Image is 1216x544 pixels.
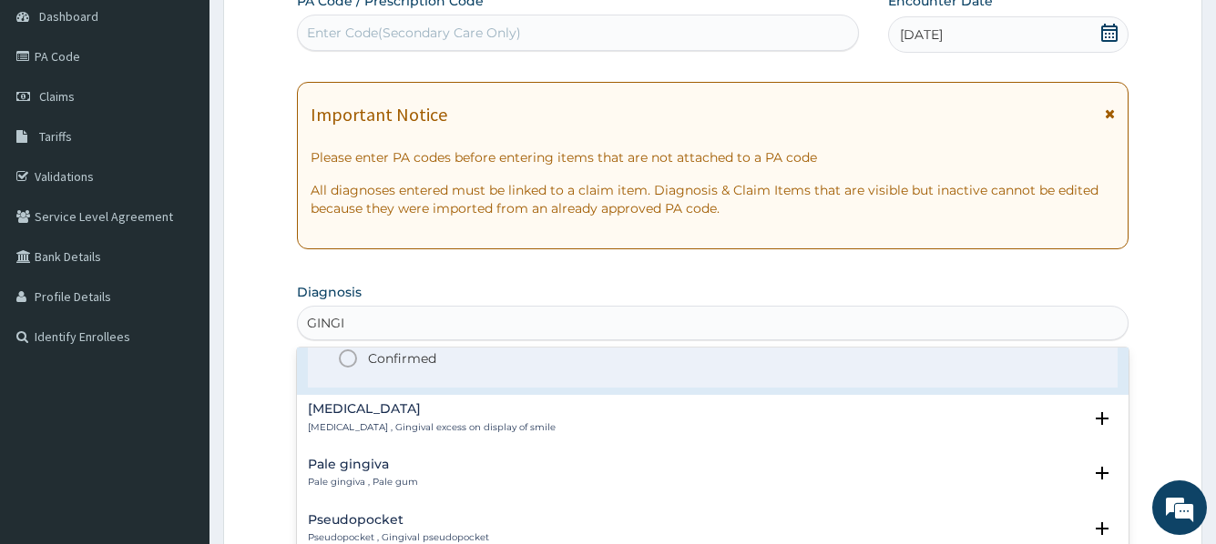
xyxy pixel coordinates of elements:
div: Minimize live chat window [299,9,342,53]
p: Pseudopocket , Gingival pseudopocket [308,531,489,544]
div: Enter Code(Secondary Care Only) [307,24,521,42]
textarea: Type your message and hit 'Enter' [9,356,347,419]
h4: [MEDICAL_DATA] [308,402,556,416]
h1: Important Notice [311,105,447,125]
img: d_794563401_company_1708531726252_794563401 [34,91,74,136]
p: Pale gingiva , Pale gum [308,476,418,489]
i: open select status [1091,408,1113,429]
p: Confirmed [368,349,436,368]
label: Diagnosis [297,283,362,301]
i: open select status [1091,518,1113,539]
p: [MEDICAL_DATA] , Gingival excess on display of smile [308,421,556,434]
span: Tariffs [39,128,72,145]
h4: Pale gingiva [308,458,418,471]
p: All diagnoses entered must be linked to a claim item. Diagnosis & Claim Items that are visible bu... [311,181,1114,217]
h4: Pseudopocket [308,513,489,527]
span: [DATE] [900,25,943,44]
div: Chat with us now [95,102,306,126]
span: Claims [39,88,75,105]
span: We're online! [106,158,251,342]
i: status option filled [337,348,359,369]
i: open select status [1091,462,1113,484]
p: Please enter PA codes before entering items that are not attached to a PA code [311,148,1114,166]
span: Dashboard [39,8,98,25]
